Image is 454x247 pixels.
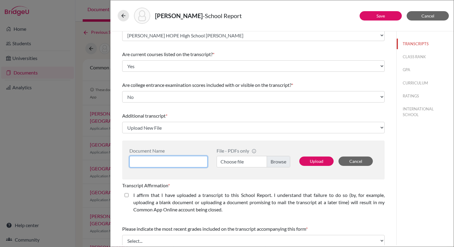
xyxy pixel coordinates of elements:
[397,104,454,120] button: INTERNATIONAL SCHOOL
[397,78,454,88] button: CURRICULUM
[122,113,166,119] span: Additional transcript
[217,148,290,154] div: File - PDFs only
[122,82,291,88] span: Are college entrance examination scores included with or visible on the transcript?
[122,51,213,57] span: Are current courses listed on the transcript?
[252,149,256,154] span: info
[397,39,454,49] button: TRANSCRIPTS
[299,157,334,166] button: Upload
[397,52,454,62] button: CLASS RANK
[122,226,306,232] span: Please indicate the most recent grades included on the transcript accompanying this form
[129,148,208,154] div: Document Name
[155,12,203,19] strong: [PERSON_NAME]
[122,182,168,188] span: Transcript Affirmation
[397,91,454,101] button: RATINGS
[397,65,454,75] button: GPA
[133,192,385,213] label: I affirm that I have uploaded a transcript to this School Report. I understand that failure to do...
[203,12,242,19] span: - School Report
[338,157,373,166] button: Cancel
[217,156,290,167] label: Choose file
